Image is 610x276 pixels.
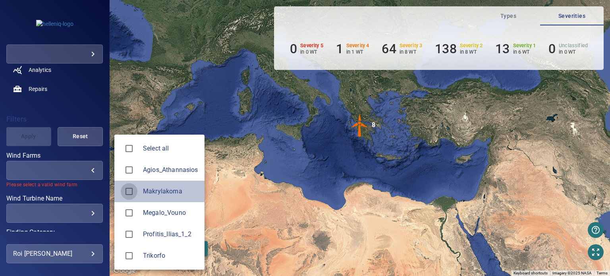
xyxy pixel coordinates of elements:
[143,165,198,175] div: Wind Farms Agios_Athannasios
[143,251,198,261] span: Trikorfo
[143,230,198,239] div: Wind Farms Profitis_Ilias_1_2
[143,208,198,218] span: Megalo_Vouno
[121,226,137,243] span: Profitis_Ilias_1_2
[121,205,137,221] span: Megalo_Vouno
[143,165,198,175] span: Agios_Athannasios
[143,144,198,153] span: Select all
[143,187,198,196] div: Wind Farms Makrylakoma
[143,208,198,218] div: Wind Farms Megalo_Vouno
[143,251,198,261] div: Wind Farms Trikorfo
[121,162,137,178] span: Agios_Athannasios
[143,230,198,239] span: Profitis_Ilias_1_2
[143,187,198,196] span: Makrylakoma
[121,247,137,264] span: Trikorfo
[121,183,137,200] span: Makrylakoma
